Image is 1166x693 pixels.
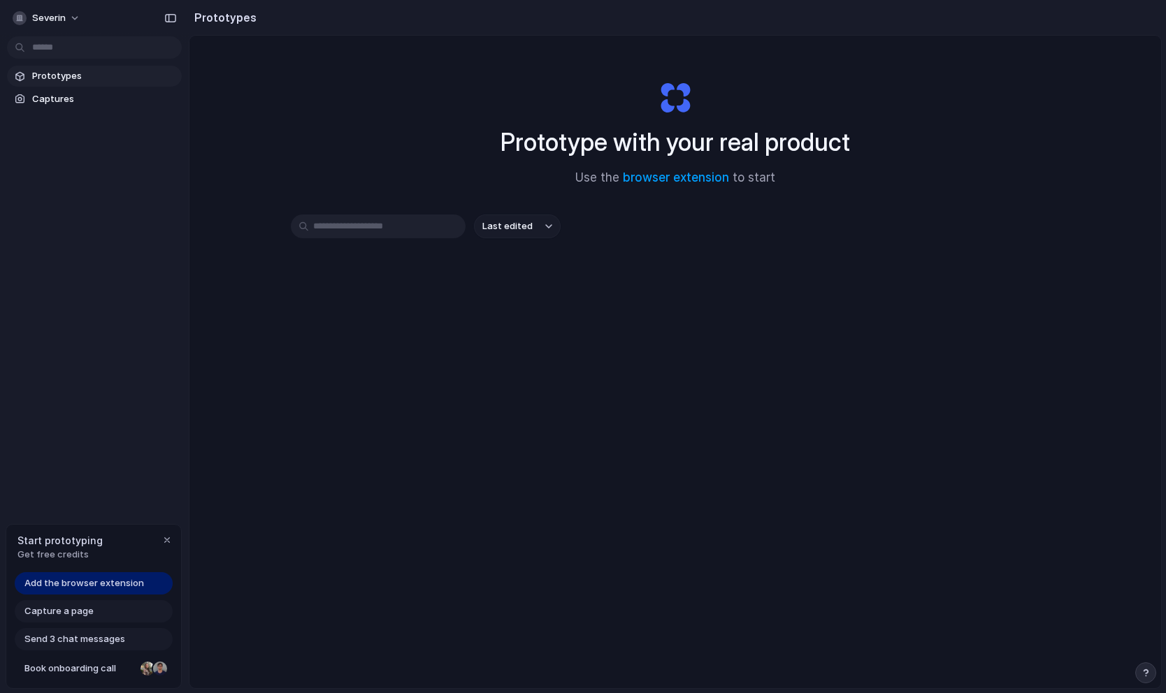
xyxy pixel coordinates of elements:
[32,69,176,83] span: Prototypes
[189,9,257,26] h2: Prototypes
[32,11,66,25] span: severin
[7,89,182,110] a: Captures
[24,662,135,676] span: Book onboarding call
[501,124,850,161] h1: Prototype with your real product
[15,657,173,680] a: Book onboarding call
[24,632,125,646] span: Send 3 chat messages
[15,572,173,594] a: Add the browser extension
[152,660,168,677] div: Christian Iacullo
[474,214,561,238] button: Last edited
[7,7,87,29] button: severin
[32,92,176,106] span: Captures
[623,170,729,184] a: browser extension
[17,548,103,562] span: Get free credits
[24,576,144,590] span: Add the browser extension
[575,169,775,187] span: Use the to start
[482,219,533,233] span: Last edited
[139,660,156,677] div: Nicole Kubica
[7,66,182,87] a: Prototypes
[24,604,94,618] span: Capture a page
[17,533,103,548] span: Start prototyping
